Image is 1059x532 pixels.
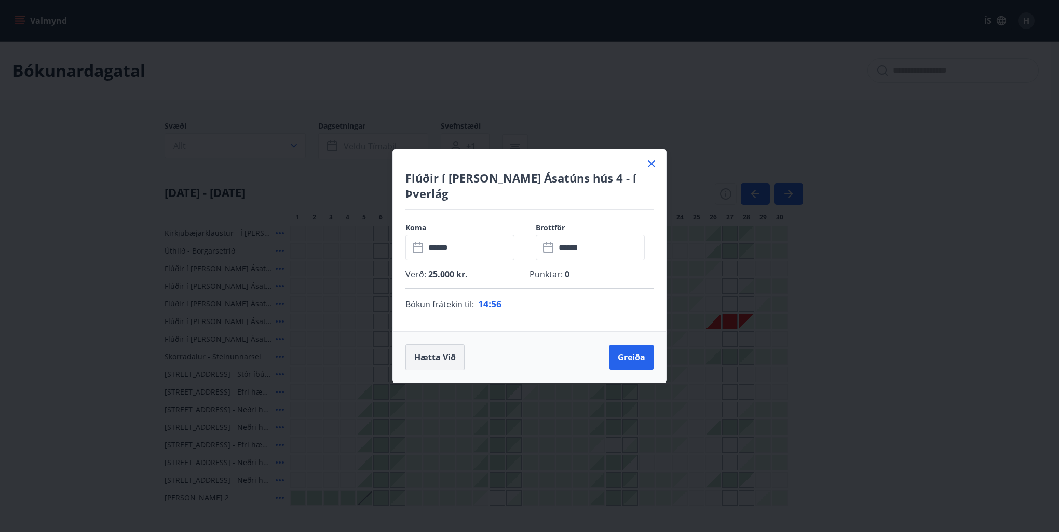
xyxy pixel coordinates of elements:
[405,222,523,233] label: Koma
[405,298,474,311] span: Bókun frátekin til :
[478,298,491,310] span: 14 :
[405,269,529,280] p: Verð :
[491,298,501,310] span: 56
[609,345,654,370] button: Greiða
[529,269,654,280] p: Punktar :
[563,269,569,280] span: 0
[426,269,468,280] span: 25.000 kr.
[405,344,465,370] button: Hætta við
[405,170,654,201] h4: Flúðir í [PERSON_NAME] Ásatúns hús 4 - í Þverlág
[536,222,654,233] label: Brottför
